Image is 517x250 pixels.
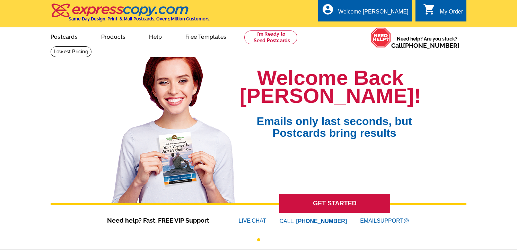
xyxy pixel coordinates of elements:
[338,9,408,18] div: Welcome [PERSON_NAME]
[423,8,463,16] a: shopping_cart My Order
[40,28,89,44] a: Postcards
[440,9,463,18] div: My Order
[138,28,173,44] a: Help
[391,42,459,49] span: Call
[90,28,137,44] a: Products
[370,27,391,48] img: help
[279,194,390,213] a: GET STARTED
[239,218,266,224] a: LIVECHAT
[239,217,252,225] font: LIVE
[423,3,436,16] i: shopping_cart
[107,52,240,203] img: welcome-back-logged-in.png
[69,16,210,21] h4: Same Day Design, Print, & Mail Postcards. Over 1 Million Customers.
[174,28,237,44] a: Free Templates
[391,35,463,49] span: Need help? Are you stuck?
[403,42,459,49] a: [PHONE_NUMBER]
[51,8,210,21] a: Same Day Design, Print, & Mail Postcards. Over 1 Million Customers.
[248,105,421,139] span: Emails only last seconds, but Postcards bring results
[240,69,421,105] h1: Welcome Back [PERSON_NAME]!
[257,238,260,241] button: 1 of 1
[322,3,334,16] i: account_circle
[107,216,218,225] span: Need help? Fast, FREE VIP Support
[377,217,410,225] font: SUPPORT@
